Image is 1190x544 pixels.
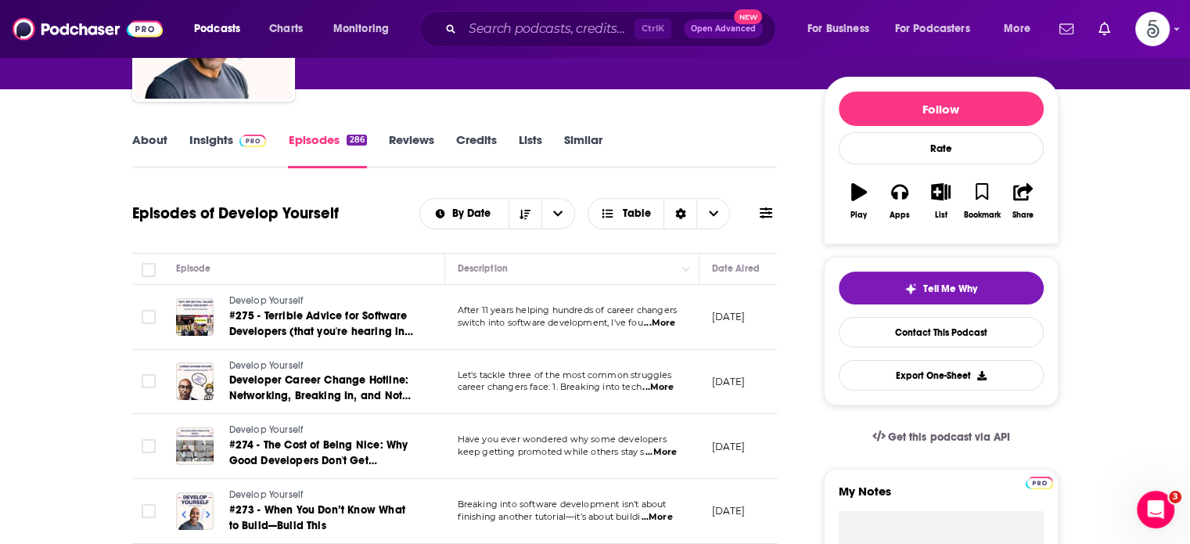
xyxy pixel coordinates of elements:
[458,381,642,392] span: career changers face: 1. Breaking into tech
[839,317,1044,348] a: Contact This Podcast
[796,16,889,41] button: open menu
[635,19,671,39] span: Ctrl K
[132,132,167,168] a: About
[229,489,304,500] span: Develop Yourself
[519,132,542,168] a: Lists
[229,424,304,435] span: Develop Yourself
[229,373,411,418] span: Developer Career Change Hotline: Networking, Breaking In, and Not Giving Up
[663,199,696,229] div: Sort Direction
[462,16,635,41] input: Search podcasts, credits, & more...
[194,18,240,40] span: Podcasts
[239,135,267,147] img: Podchaser Pro
[642,511,673,524] span: ...More
[333,18,389,40] span: Monitoring
[142,310,156,324] span: Toggle select row
[229,503,405,532] span: #273 - When You Don’t Know What to Build—Build This
[229,360,304,371] span: Develop Yourself
[885,16,993,41] button: open menu
[229,294,417,308] a: Develop Yourself
[860,418,1023,456] a: Get this podcast via API
[1004,18,1030,40] span: More
[347,135,366,146] div: 286
[935,211,947,220] div: List
[420,208,509,219] button: open menu
[890,211,910,220] div: Apps
[229,488,417,503] a: Develop Yourself
[807,18,869,40] span: For Business
[712,375,746,388] p: [DATE]
[229,373,417,404] a: Developer Career Change Hotline: Networking, Breaking In, and Not Giving Up
[434,11,791,47] div: Search podcasts, credits, & more...
[839,484,1044,511] label: My Notes
[1002,173,1043,229] button: Share
[712,504,746,517] p: [DATE]
[645,446,677,459] span: ...More
[839,173,879,229] button: Play
[923,283,977,295] span: Tell Me Why
[389,132,434,168] a: Reviews
[962,173,1002,229] button: Bookmark
[850,211,867,220] div: Play
[458,304,678,315] span: After 11 years helping hundreds of career changers
[229,423,417,438] a: Develop Yourself
[712,310,746,323] p: [DATE]
[458,446,645,457] span: keep getting promoted while others stay s
[458,259,508,278] div: Description
[712,259,760,278] div: Date Aired
[588,198,731,229] button: Choose View
[1135,12,1170,46] button: Show profile menu
[734,9,762,24] span: New
[142,504,156,518] span: Toggle select row
[229,295,304,306] span: Develop Yourself
[677,260,696,279] button: Column Actions
[879,173,920,229] button: Apps
[458,511,641,522] span: finishing another tutorial—it’s about buildi
[142,439,156,453] span: Toggle select row
[1026,477,1053,489] img: Podchaser Pro
[691,25,756,33] span: Open Advanced
[1135,12,1170,46] span: Logged in as Spiral5-G2
[142,374,156,388] span: Toggle select row
[458,434,667,445] span: Have you ever wondered why some developers
[904,283,917,295] img: tell me why sparkle
[623,208,651,219] span: Table
[176,259,211,278] div: Episode
[419,198,575,229] h2: Choose List sort
[1135,12,1170,46] img: User Profile
[456,132,497,168] a: Credits
[541,199,574,229] button: open menu
[642,381,674,394] span: ...More
[132,204,339,223] h1: Episodes of Develop Yourself
[13,14,163,44] img: Podchaser - Follow, Share and Rate Podcasts
[229,503,417,534] a: #273 - When You Don’t Know What to Build—Build This
[288,132,366,168] a: Episodes286
[993,16,1050,41] button: open menu
[839,132,1044,164] div: Rate
[458,499,667,510] span: Breaking into software development isn’t about
[712,440,746,453] p: [DATE]
[229,359,417,373] a: Develop Yourself
[509,199,541,229] button: Sort Direction
[229,309,414,354] span: #275 - Terrible Advice for Software Developers (that you're hearing in [DATE])
[963,211,1000,220] div: Bookmark
[1053,16,1080,42] a: Show notifications dropdown
[895,18,970,40] span: For Podcasters
[229,438,408,483] span: #274 - The Cost of Being Nice: Why Good Developers Don't Get Promoted
[1169,491,1181,503] span: 3
[839,360,1044,391] button: Export One-Sheet
[458,369,672,380] span: Let's tackle three of the most common struggles
[564,132,602,168] a: Similar
[269,18,303,40] span: Charts
[259,16,312,41] a: Charts
[839,92,1044,126] button: Follow
[458,317,643,328] span: switch into software development, I've fou
[839,272,1044,304] button: tell me why sparkleTell Me Why
[920,173,961,229] button: List
[322,16,409,41] button: open menu
[189,132,267,168] a: InsightsPodchaser Pro
[452,208,496,219] span: By Date
[229,438,417,469] a: #274 - The Cost of Being Nice: Why Good Developers Don't Get Promoted
[183,16,261,41] button: open menu
[1137,491,1174,528] iframe: Intercom live chat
